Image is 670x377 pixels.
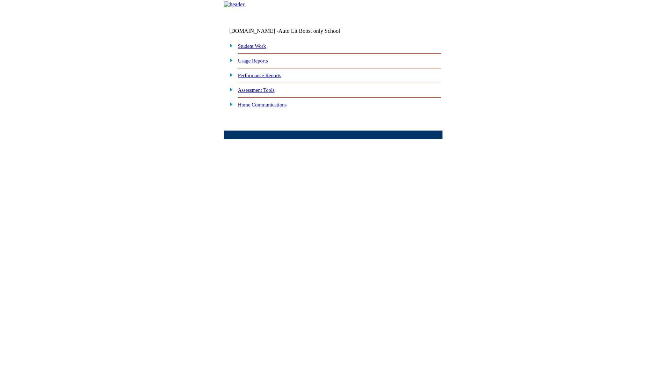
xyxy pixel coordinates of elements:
[229,28,358,34] td: [DOMAIN_NAME] -
[226,72,233,78] img: plus.gif
[226,86,233,93] img: plus.gif
[238,58,268,64] a: Usage Reports
[226,42,233,49] img: plus.gif
[224,1,245,8] img: header
[238,73,281,78] a: Performance Reports
[278,28,340,34] nobr: Auto Lit Boost only School
[238,102,287,108] a: Home Communications
[226,101,233,107] img: plus.gif
[238,43,266,49] a: Student Work
[238,87,275,93] a: Assessment Tools
[226,57,233,63] img: plus.gif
